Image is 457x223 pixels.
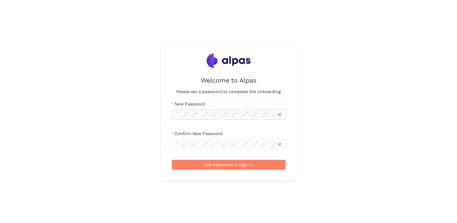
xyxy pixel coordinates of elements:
img: Alpas Logo [207,53,251,68]
span: Set Password & Sign In [204,161,253,168]
label: New Password [172,101,205,107]
label: Confirm New Password [172,130,223,137]
h4: Please set a password to complete the onboarding [176,88,281,95]
button: Set Password & Sign In [172,160,285,170]
input: Confirm New Password [175,141,276,147]
input: New Password [175,111,276,118]
h2: Welcome to Alpas [201,75,256,85]
span: eye-invisible [278,142,282,146]
span: eye-invisible [278,112,282,117]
